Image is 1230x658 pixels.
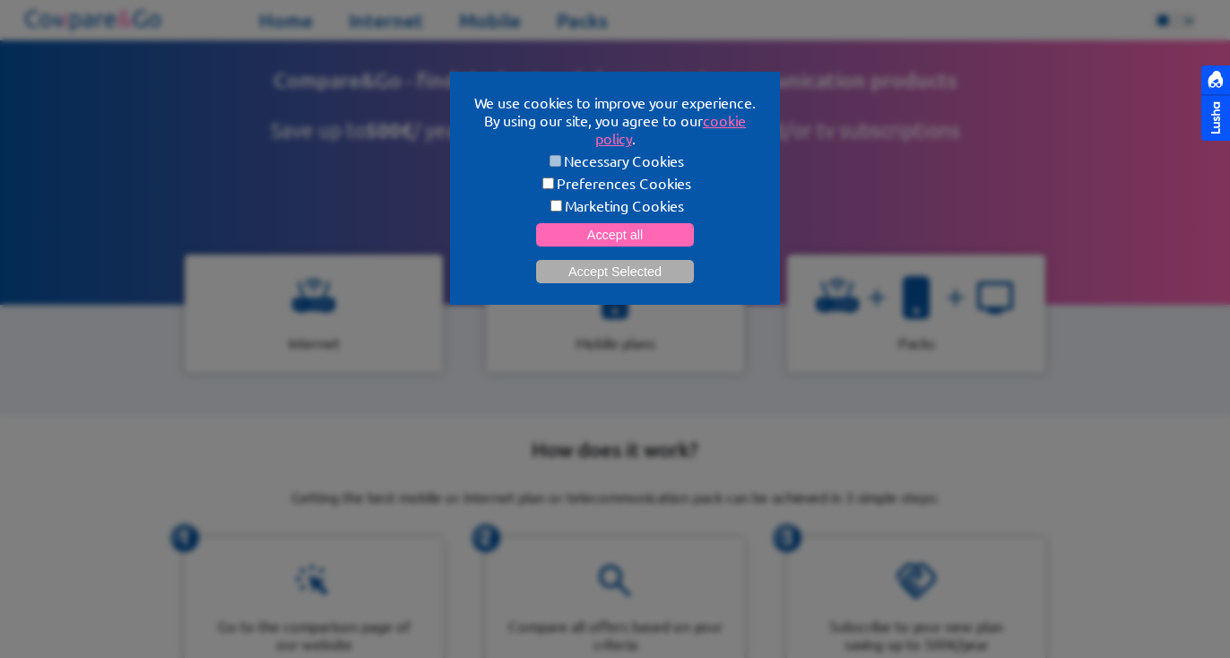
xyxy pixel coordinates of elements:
[542,177,554,189] input: Preferences Cookies
[550,155,561,167] input: Necessary Cookies
[472,93,758,147] p: We use cookies to improve your experience. By using our site, you agree to our .
[536,223,694,247] button: Accept all
[595,111,747,147] a: cookie policy
[472,174,758,192] label: Preferences Cookies
[472,152,758,169] label: Necessary Cookies
[472,196,758,214] label: Marketing Cookies
[550,200,562,212] input: Marketing Cookies
[536,260,694,283] button: Accept Selected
